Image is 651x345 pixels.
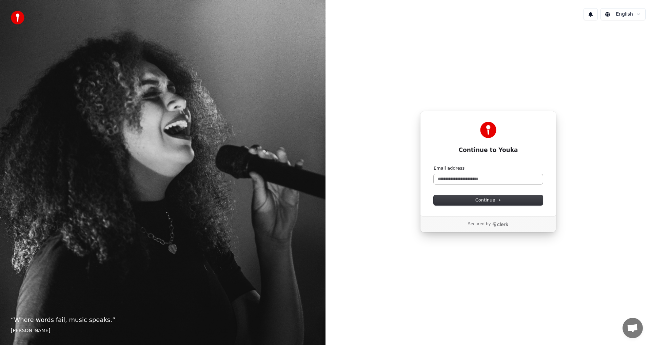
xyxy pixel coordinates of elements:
img: youka [11,11,24,24]
span: Continue [475,197,501,203]
label: Email address [434,165,465,171]
div: Open chat [623,318,643,338]
h1: Continue to Youka [434,146,543,154]
a: Clerk logo [492,222,509,227]
footer: [PERSON_NAME] [11,327,315,334]
img: Youka [480,122,496,138]
button: Continue [434,195,543,205]
p: “ Where words fail, music speaks. ” [11,315,315,325]
p: Secured by [468,222,491,227]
